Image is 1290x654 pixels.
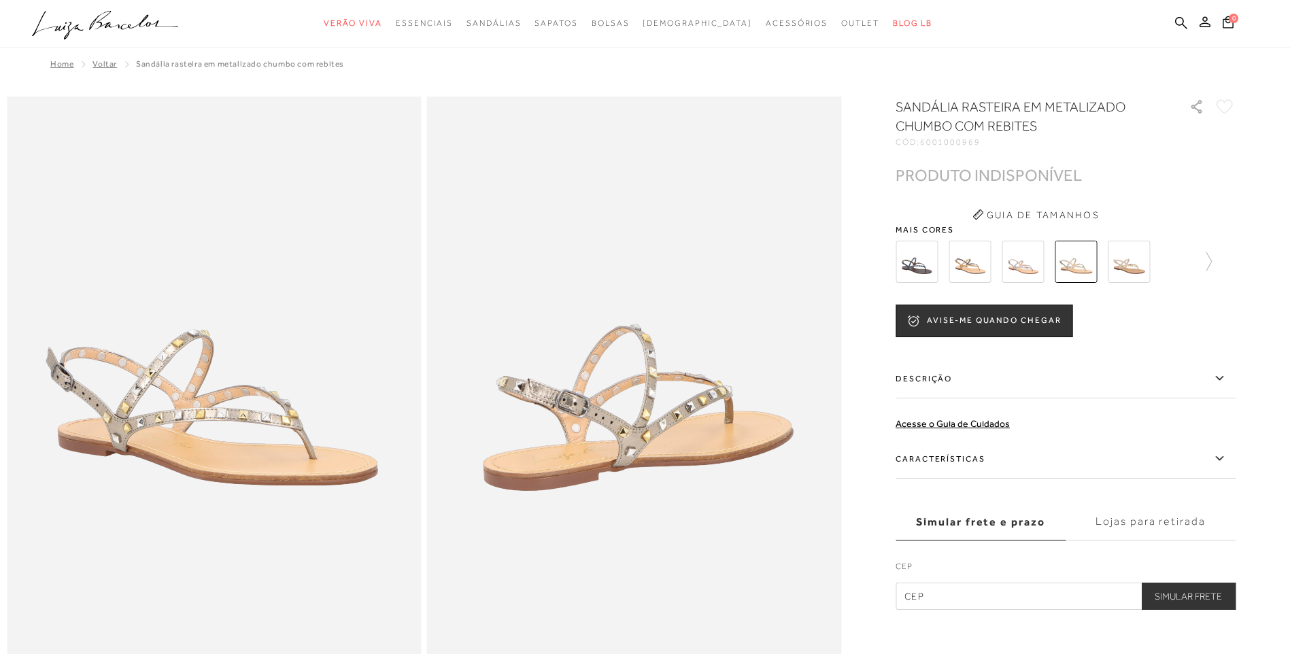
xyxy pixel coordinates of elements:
[896,439,1236,479] label: Características
[896,97,1151,135] h1: SANDÁLIA RASTEIRA EM METALIZADO CHUMBO COM REBITES
[1108,241,1150,283] img: SANDÁLIA RASTEIRA EM METALIZADO DOURADO COM REBITES
[396,11,453,36] a: noSubCategoriesText
[896,305,1072,337] button: AVISE-ME QUANDO CHEGAR
[896,226,1236,234] span: Mais cores
[534,11,577,36] a: noSubCategoriesText
[396,18,453,28] span: Essenciais
[92,59,117,69] a: Voltar
[643,18,752,28] span: [DEMOGRAPHIC_DATA]
[896,560,1236,579] label: CEP
[893,18,932,28] span: BLOG LB
[949,241,991,283] img: SANDÁLIA RASTEIRA EM METALIZADO BRONZE COM REBITES
[1002,241,1044,283] img: SANDÁLIA RASTEIRA EM METALIZADO CHUMBO COM REBITES
[841,11,879,36] a: noSubCategoriesText
[466,11,521,36] a: noSubCategoriesText
[896,168,1082,182] div: PRODUTO INDISPONÍVEL
[1066,504,1236,540] label: Lojas para retirada
[766,18,828,28] span: Acessórios
[592,18,630,28] span: Bolsas
[592,11,630,36] a: noSubCategoriesText
[766,11,828,36] a: noSubCategoriesText
[920,137,981,147] span: 6001000969
[324,18,382,28] span: Verão Viva
[896,583,1236,610] input: CEP
[534,18,577,28] span: Sapatos
[1141,583,1236,610] button: Simular Frete
[1055,241,1097,283] img: SANDÁLIA RASTEIRA EM METALIZADO CHUMBO COM REBITES
[324,11,382,36] a: noSubCategoriesText
[136,59,344,69] span: SANDÁLIA RASTEIRA EM METALIZADO CHUMBO COM REBITES
[643,11,752,36] a: noSubCategoriesText
[1219,15,1238,33] button: 0
[896,241,938,283] img: SANDÁLIA RASTEIRA EM METALIZADO AZUL MARINHO COM REBITES
[893,11,932,36] a: BLOG LB
[968,204,1104,226] button: Guia de Tamanhos
[466,18,521,28] span: Sandálias
[1229,14,1238,23] span: 0
[896,504,1066,540] label: Simular frete e prazo
[896,138,1168,146] div: CÓD:
[896,359,1236,398] label: Descrição
[841,18,879,28] span: Outlet
[896,418,1010,429] a: Acesse o Guia de Cuidados
[50,59,73,69] a: Home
